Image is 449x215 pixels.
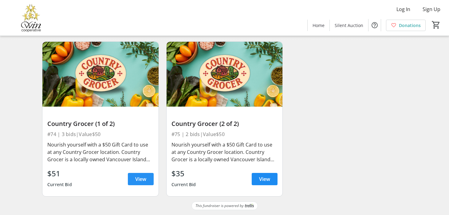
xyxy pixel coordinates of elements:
span: Log In [396,6,410,13]
span: Donations [399,22,421,29]
div: $35 [171,168,196,179]
a: Silent Auction [330,20,368,31]
img: Victoria Women In Need Community Cooperative's Logo [4,2,58,33]
div: Nourish yourself with a $50 Gift Card to use at any Country Grocer location. Country Grocer is a ... [171,141,278,163]
button: Sign Up [418,4,445,14]
div: Nourish yourself with a $50 Gift Card to use at any Country Grocer location. Country Grocer is a ... [47,141,154,163]
img: Country Grocer (1 of 2) [42,42,159,107]
span: Silent Auction [335,22,363,29]
div: Country Grocer (1 of 2) [47,120,154,127]
div: #74 | 3 bids | Value $50 [47,130,154,139]
div: Country Grocer (2 of 2) [171,120,278,127]
a: Home [308,20,329,31]
img: Country Grocer (2 of 2) [167,42,283,107]
a: View [128,173,154,185]
button: Help [368,19,381,31]
button: Cart [431,19,442,30]
img: Trellis Logo [245,204,254,208]
a: Donations [386,20,426,31]
div: Current Bid [171,179,196,190]
div: Current Bid [47,179,72,190]
span: View [259,175,270,183]
span: This fundraiser is powered by [195,203,244,209]
span: Sign Up [423,6,440,13]
div: $51 [47,168,72,179]
div: #75 | 2 bids | Value $50 [171,130,278,139]
span: Home [313,22,325,29]
button: Log In [392,4,415,14]
span: View [135,175,146,183]
a: View [252,173,278,185]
